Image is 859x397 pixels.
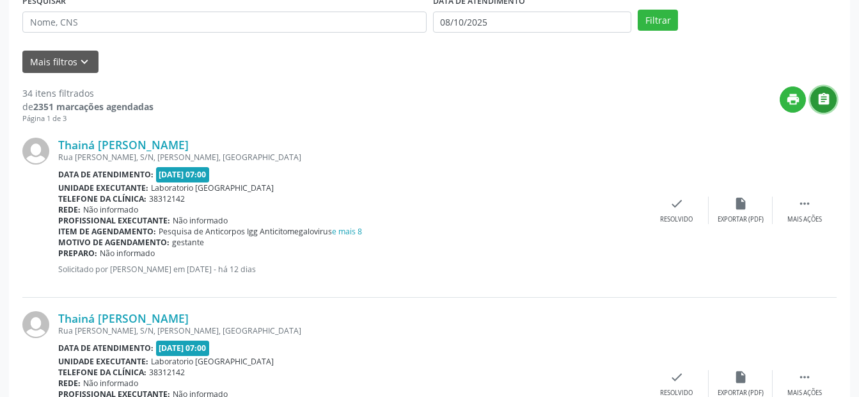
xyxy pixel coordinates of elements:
button: print [780,86,806,113]
span: [DATE] 07:00 [156,341,210,355]
img: img [22,138,49,165]
button:  [810,86,837,113]
div: 34 itens filtrados [22,86,154,100]
p: Solicitado por [PERSON_NAME] em [DATE] - há 12 dias [58,264,645,275]
i: check [670,370,684,384]
span: Não informado [173,215,228,226]
button: Mais filtroskeyboard_arrow_down [22,51,99,73]
b: Motivo de agendamento: [58,237,169,248]
span: Não informado [83,378,138,389]
span: gestante [172,237,204,248]
div: Página 1 de 3 [22,113,154,124]
span: Não informado [83,204,138,215]
span: [DATE] 07:00 [156,167,210,182]
a: Thainá [PERSON_NAME] [58,311,189,325]
a: e mais 8 [332,226,362,237]
div: de [22,100,154,113]
div: Rua [PERSON_NAME], S/N, [PERSON_NAME], [GEOGRAPHIC_DATA] [58,152,645,163]
i:  [817,92,831,106]
span: 38312142 [149,193,185,204]
button: Filtrar [638,10,678,31]
b: Preparo: [58,248,97,259]
strong: 2351 marcações agendadas [33,101,154,113]
div: Resolvido [660,215,693,224]
div: Mais ações [787,215,822,224]
i: insert_drive_file [734,197,748,211]
input: Nome, CNS [22,12,427,33]
i: insert_drive_file [734,370,748,384]
span: Não informado [100,248,155,259]
b: Telefone da clínica: [58,193,146,204]
i: check [670,197,684,211]
b: Rede: [58,378,81,389]
span: Pesquisa de Anticorpos Igg Anticitomegalovirus [159,226,362,237]
b: Unidade executante: [58,182,148,193]
b: Data de atendimento: [58,343,154,353]
i: keyboard_arrow_down [77,55,91,69]
div: Exportar (PDF) [718,215,764,224]
div: Rua [PERSON_NAME], S/N, [PERSON_NAME], [GEOGRAPHIC_DATA] [58,325,645,336]
b: Data de atendimento: [58,169,154,180]
i: print [786,92,800,106]
span: Laboratorio [GEOGRAPHIC_DATA] [151,182,274,193]
b: Rede: [58,204,81,215]
a: Thainá [PERSON_NAME] [58,138,189,152]
b: Unidade executante: [58,356,148,367]
b: Telefone da clínica: [58,367,146,378]
input: Selecione um intervalo [433,12,632,33]
span: 38312142 [149,367,185,378]
span: Laboratorio [GEOGRAPHIC_DATA] [151,356,274,367]
b: Item de agendamento: [58,226,156,237]
b: Profissional executante: [58,215,170,226]
i:  [798,197,812,211]
i:  [798,370,812,384]
img: img [22,311,49,338]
